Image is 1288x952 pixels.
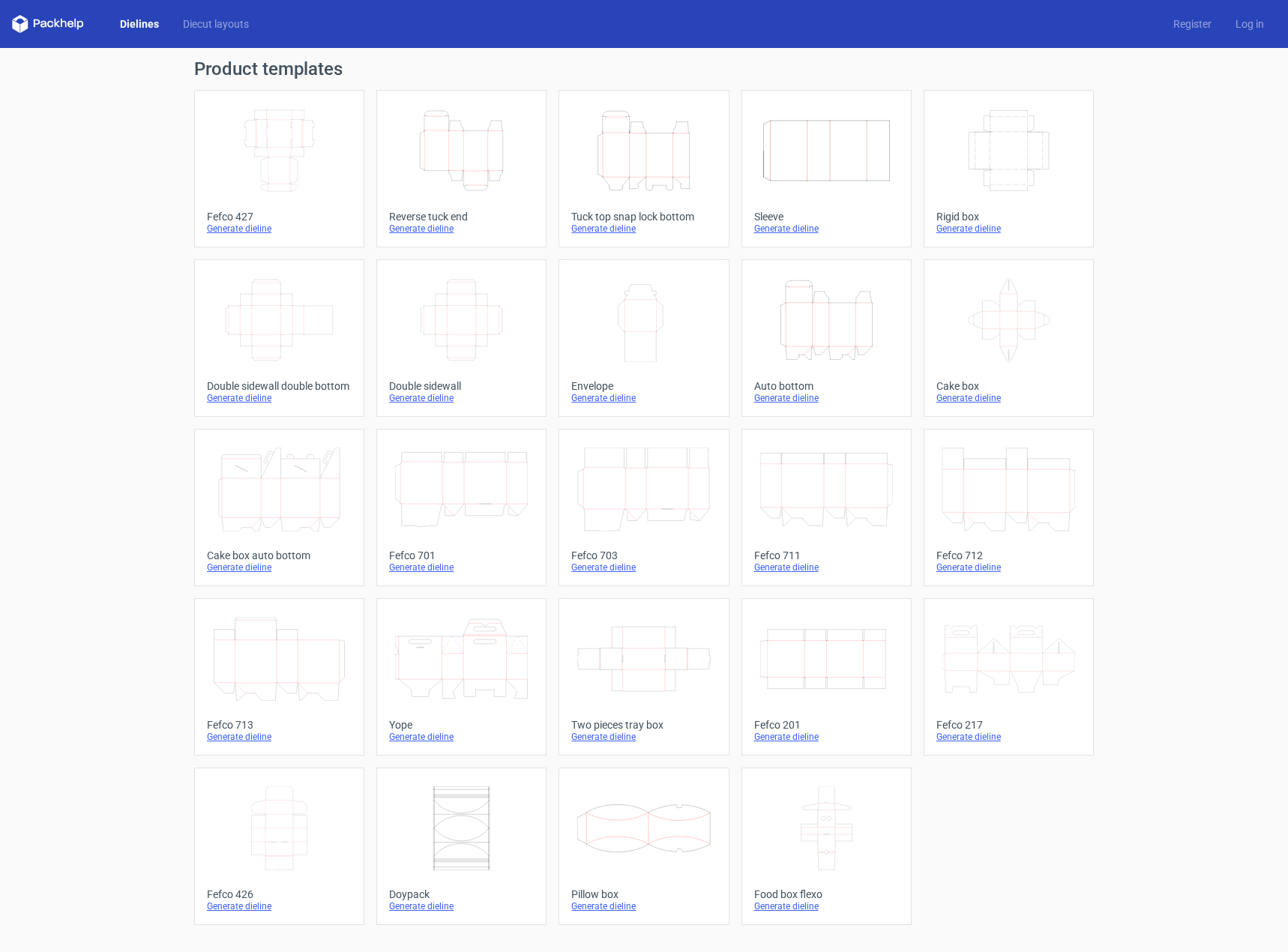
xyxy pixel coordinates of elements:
a: Fefco 426Generate dieline [194,768,364,925]
a: Fefco 201Generate dieline [741,598,912,756]
a: DoypackGenerate dieline [376,768,547,925]
a: Tuck top snap lock bottomGenerate dieline [559,90,729,247]
div: Auto bottom [754,380,899,392]
a: Dielines [108,16,171,31]
div: Generate dieline [207,900,352,912]
a: Log in [1224,16,1276,31]
div: Rigid box [936,211,1081,223]
div: Reverse tuck end [389,211,534,223]
a: Fefco 703Generate dieline [559,429,729,586]
a: Cake box auto bottomGenerate dieline [194,429,364,586]
div: Doypack [389,888,534,900]
a: Fefco 711Generate dieline [741,429,912,586]
div: Double sidewall [389,380,534,392]
a: YopeGenerate dieline [376,598,547,756]
div: Fefco 217 [936,719,1081,731]
div: Fefco 701 [389,549,534,561]
div: Generate dieline [389,392,534,404]
div: Generate dieline [936,561,1081,573]
div: Generate dieline [571,900,716,912]
div: Cake box [936,380,1081,392]
div: Sleeve [754,211,899,223]
div: Generate dieline [936,731,1081,743]
a: Reverse tuck endGenerate dieline [376,90,547,247]
div: Generate dieline [754,223,899,235]
div: Generate dieline [754,392,899,404]
a: Rigid boxGenerate dieline [924,90,1094,247]
a: Food box flexoGenerate dieline [741,768,912,925]
div: Generate dieline [754,561,899,573]
div: Fefco 712 [936,549,1081,561]
a: Fefco 713Generate dieline [194,598,364,756]
div: Generate dieline [207,223,352,235]
div: Fefco 426 [207,888,352,900]
div: Generate dieline [207,392,352,404]
div: Tuck top snap lock bottom [571,211,716,223]
a: Fefco 427Generate dieline [194,90,364,247]
div: Pillow box [571,888,716,900]
div: Generate dieline [571,392,716,404]
div: Generate dieline [571,731,716,743]
a: Fefco 701Generate dieline [376,429,547,586]
a: Fefco 712Generate dieline [924,429,1094,586]
a: Auto bottomGenerate dieline [741,259,912,417]
a: EnvelopeGenerate dieline [559,259,729,417]
div: Generate dieline [936,392,1081,404]
div: Generate dieline [754,731,899,743]
div: Generate dieline [754,900,899,912]
div: Generate dieline [389,731,534,743]
a: Register [1161,16,1224,31]
a: Double sidewall double bottomGenerate dieline [194,259,364,417]
a: SleeveGenerate dieline [741,90,912,247]
div: Generate dieline [207,731,352,743]
div: Generate dieline [389,900,534,912]
div: Generate dieline [571,223,716,235]
a: Pillow boxGenerate dieline [559,768,729,925]
div: Fefco 713 [207,719,352,731]
a: Diecut layouts [171,16,261,31]
div: Double sidewall double bottom [207,380,352,392]
div: Fefco 427 [207,211,352,223]
div: Generate dieline [389,223,534,235]
div: Generate dieline [207,561,352,573]
div: Food box flexo [754,888,899,900]
div: Cake box auto bottom [207,549,352,561]
div: Generate dieline [389,561,534,573]
div: Fefco 703 [571,549,716,561]
a: Two pieces tray boxGenerate dieline [559,598,729,756]
h1: Product templates [194,60,1094,78]
div: Two pieces tray box [571,719,716,731]
div: Generate dieline [571,561,716,573]
div: Fefco 711 [754,549,899,561]
div: Envelope [571,380,716,392]
a: Double sidewallGenerate dieline [376,259,547,417]
div: Generate dieline [936,223,1081,235]
a: Fefco 217Generate dieline [924,598,1094,756]
div: Fefco 201 [754,719,899,731]
div: Yope [389,719,534,731]
a: Cake boxGenerate dieline [924,259,1094,417]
